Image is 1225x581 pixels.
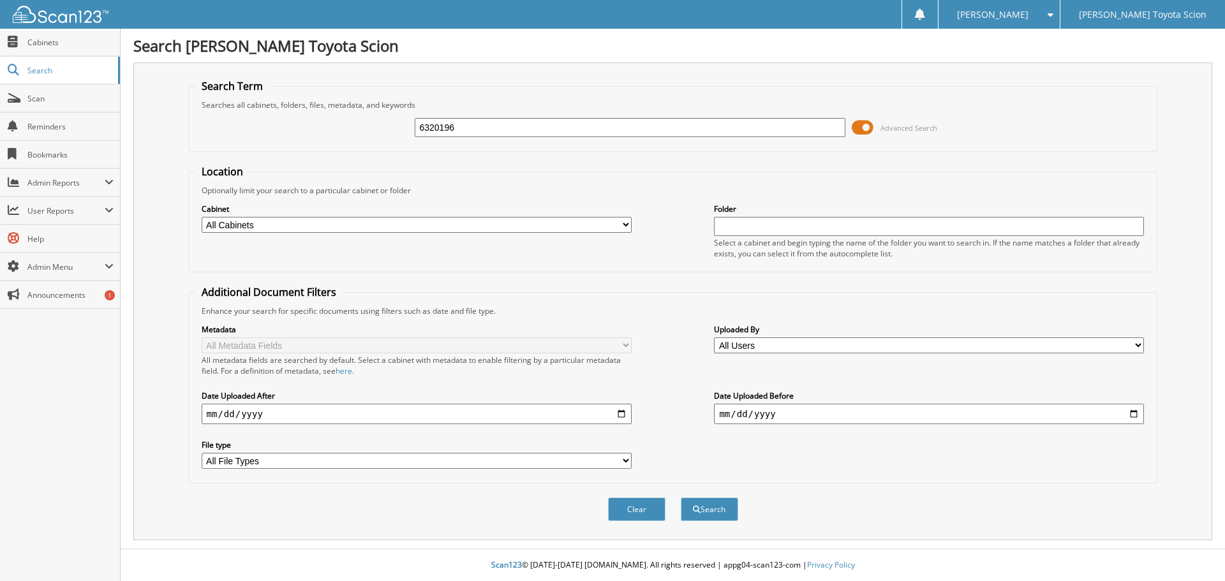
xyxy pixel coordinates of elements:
[202,390,632,401] label: Date Uploaded After
[1161,520,1225,581] iframe: Chat Widget
[105,290,115,300] div: 1
[202,324,632,335] label: Metadata
[714,237,1144,259] div: Select a cabinet and begin typing the name of the folder you want to search in. If the name match...
[202,203,632,214] label: Cabinet
[195,305,1151,316] div: Enhance your search for specific documents using filters such as date and file type.
[880,123,937,133] span: Advanced Search
[27,37,114,48] span: Cabinets
[714,404,1144,424] input: end
[714,203,1144,214] label: Folder
[27,233,114,244] span: Help
[714,390,1144,401] label: Date Uploaded Before
[714,324,1144,335] label: Uploaded By
[608,497,665,521] button: Clear
[1079,11,1206,18] span: [PERSON_NAME] Toyota Scion
[27,205,105,216] span: User Reports
[27,93,114,104] span: Scan
[195,99,1151,110] div: Searches all cabinets, folders, files, metadata, and keywords
[957,11,1028,18] span: [PERSON_NAME]
[27,65,112,76] span: Search
[13,6,108,23] img: scan123-logo-white.svg
[27,177,105,188] span: Admin Reports
[202,404,632,424] input: start
[202,355,632,376] div: All metadata fields are searched by default. Select a cabinet with metadata to enable filtering b...
[27,261,105,272] span: Admin Menu
[27,290,114,300] span: Announcements
[202,439,632,450] label: File type
[491,559,522,570] span: Scan123
[195,285,343,299] legend: Additional Document Filters
[681,497,738,521] button: Search
[336,365,352,376] a: here
[27,149,114,160] span: Bookmarks
[195,185,1151,196] div: Optionally limit your search to a particular cabinet or folder
[121,550,1225,581] div: © [DATE]-[DATE] [DOMAIN_NAME]. All rights reserved | appg04-scan123-com |
[807,559,855,570] a: Privacy Policy
[133,35,1212,56] h1: Search [PERSON_NAME] Toyota Scion
[195,79,269,93] legend: Search Term
[195,165,249,179] legend: Location
[27,121,114,132] span: Reminders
